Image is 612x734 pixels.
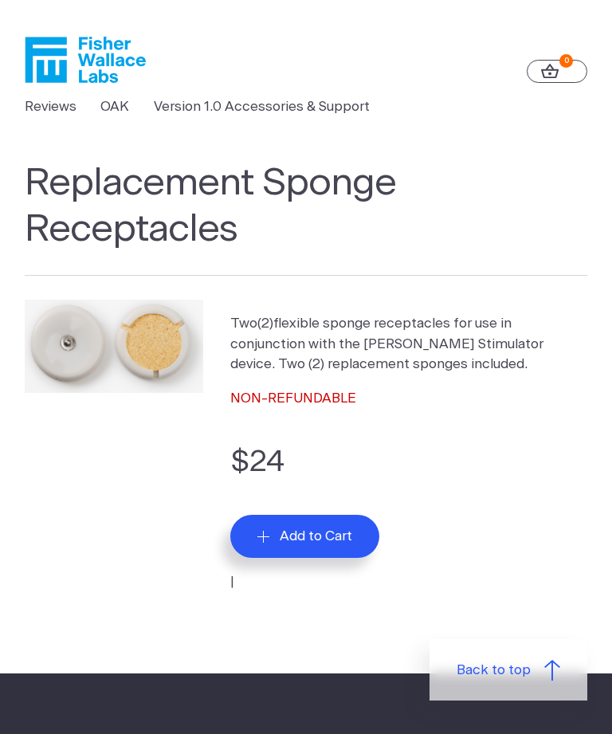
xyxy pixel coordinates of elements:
span: NON-REFUNDABLE [230,391,356,405]
a: 0 [527,60,587,84]
span: Add to Cart [280,528,352,544]
span: (2) [257,316,273,330]
span: flexible sponge receptacles for use in conjunction with the [PERSON_NAME] Stimulator device. Two ... [230,316,543,371]
a: Version 1.0 Accessories & Support [154,96,370,117]
img: Replacement Sponge Receptacles [25,300,203,393]
a: OAK [100,96,129,117]
p: $24 [230,439,587,485]
a: Reviews [25,96,76,117]
strong: 0 [559,54,573,68]
a: Fisher Wallace [25,37,146,83]
span: Two [230,316,257,330]
form: | [230,439,587,592]
h1: Replacement Sponge Receptacles [25,161,588,275]
span: Back to top [457,660,531,681]
a: Back to top [430,639,587,701]
button: Add to Cart [230,515,379,558]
